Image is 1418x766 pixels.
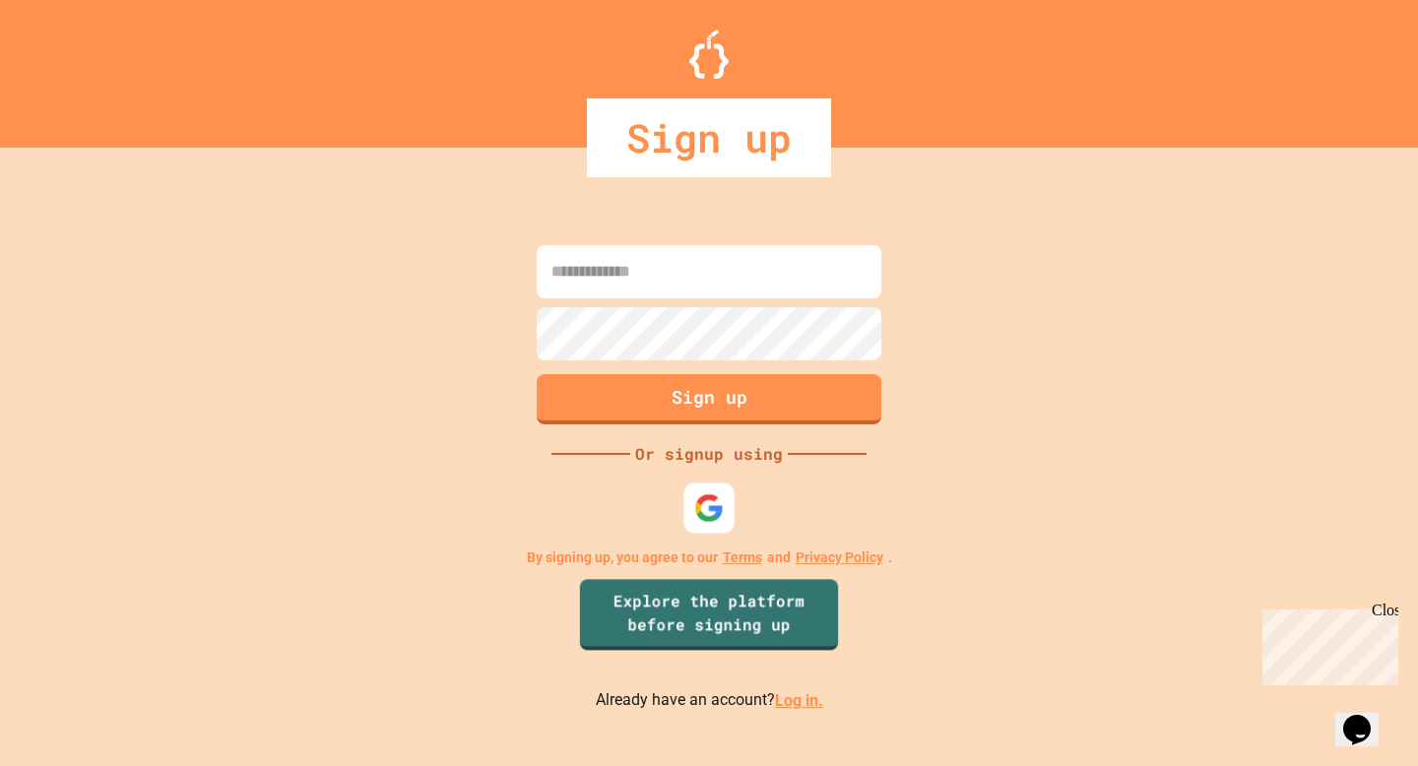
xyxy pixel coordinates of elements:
[8,8,136,125] div: Chat with us now!Close
[1335,687,1398,746] iframe: chat widget
[596,688,823,713] p: Already have an account?
[1255,602,1398,685] iframe: chat widget
[580,579,838,650] a: Explore the platform before signing up
[775,691,823,710] a: Log in.
[796,547,883,568] a: Privacy Policy
[723,547,762,568] a: Terms
[587,98,831,177] div: Sign up
[630,442,788,466] div: Or signup using
[537,374,881,424] button: Sign up
[694,493,725,524] img: google-icon.svg
[689,30,729,79] img: Logo.svg
[527,547,892,568] p: By signing up, you agree to our and .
